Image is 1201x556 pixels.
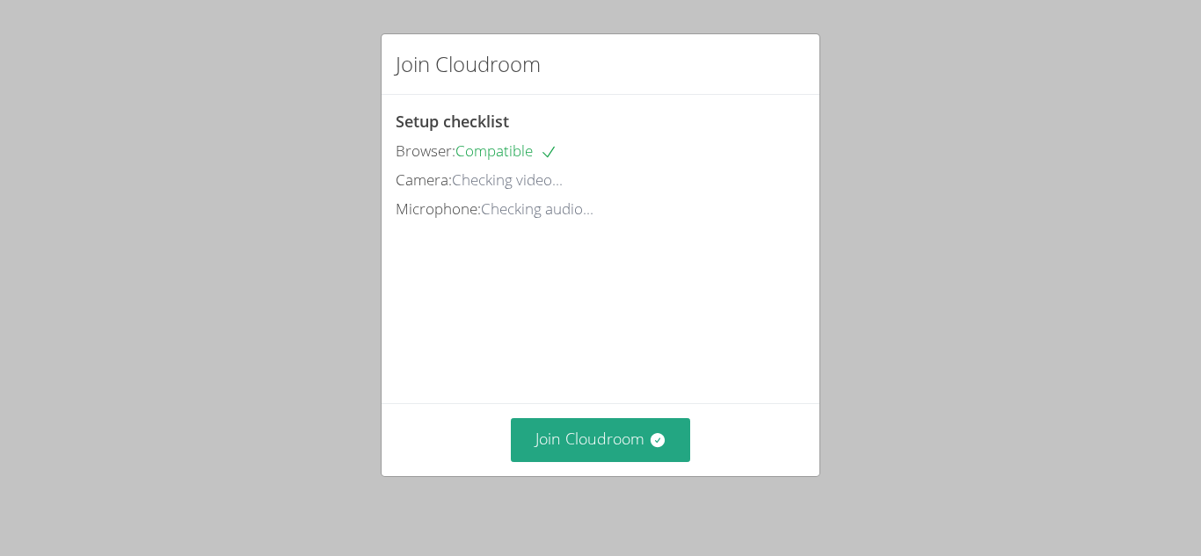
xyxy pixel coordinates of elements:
[481,199,593,219] span: Checking audio...
[452,170,563,190] span: Checking video...
[396,141,455,161] span: Browser:
[396,48,541,80] h2: Join Cloudroom
[396,111,509,132] span: Setup checklist
[396,170,452,190] span: Camera:
[455,141,557,161] span: Compatible
[511,418,691,461] button: Join Cloudroom
[396,199,481,219] span: Microphone:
